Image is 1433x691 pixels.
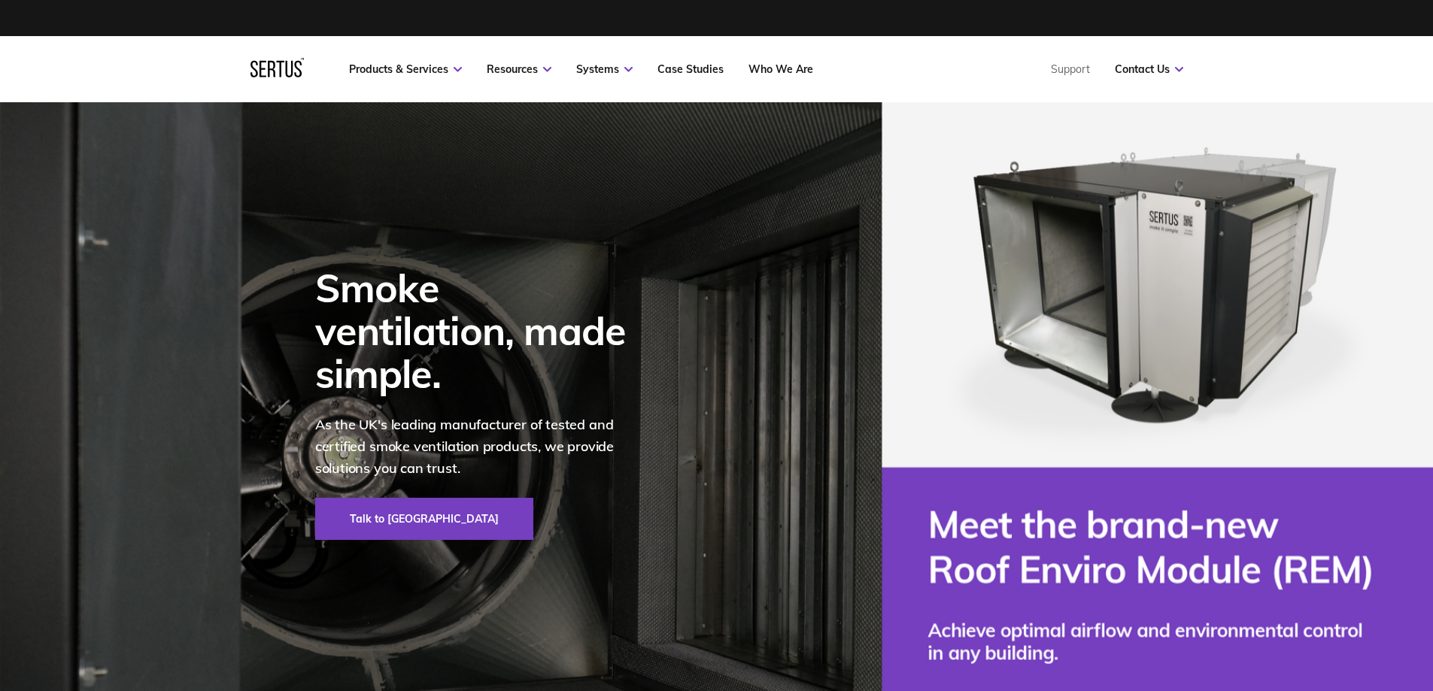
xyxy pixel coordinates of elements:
[1115,62,1183,76] a: Contact Us
[349,62,462,76] a: Products & Services
[748,62,813,76] a: Who We Are
[487,62,551,76] a: Resources
[576,62,633,76] a: Systems
[315,266,646,396] div: Smoke ventilation, made simple.
[315,414,646,479] p: As the UK's leading manufacturer of tested and certified smoke ventilation products, we provide s...
[1051,62,1090,76] a: Support
[315,498,533,540] a: Talk to [GEOGRAPHIC_DATA]
[657,62,724,76] a: Case Studies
